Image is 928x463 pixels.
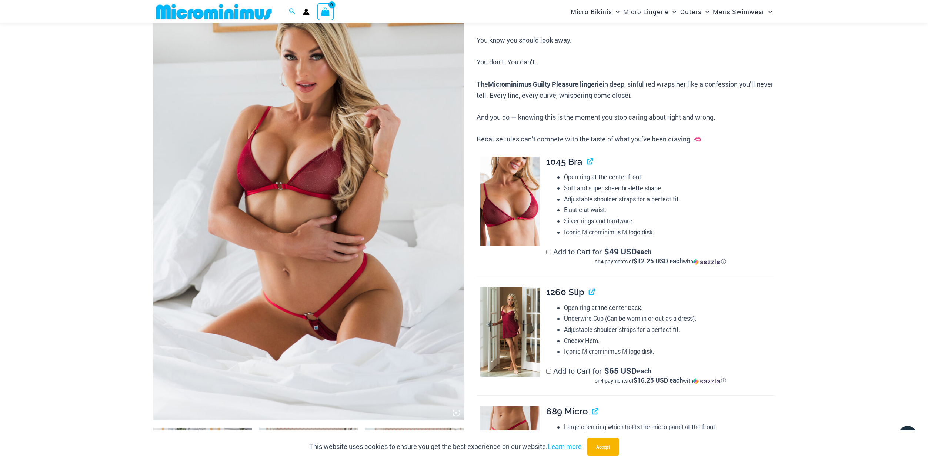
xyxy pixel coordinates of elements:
p: This website uses cookies to ensure you get the best experience on our website. [309,441,582,452]
li: Elastic at waist. [564,204,775,216]
span: Menu Toggle [765,2,772,21]
img: Sezzle [693,378,720,384]
span: 1260 Slip [546,287,584,297]
span: $ [604,246,609,257]
span: $16.25 USD each [634,376,683,384]
li: Large open ring which holds the micro panel at the front. [564,422,775,433]
span: Menu Toggle [702,2,709,21]
li: Cheeky Hem. [564,335,775,346]
li: Iconic Microminimus M logo disk. [564,346,775,357]
li: Silver rings and hardware. [564,216,775,227]
label: Add to Cart for [546,366,775,384]
input: Add to Cart for$65 USD eachor 4 payments of$16.25 USD eachwithSezzle Click to learn more about Se... [546,369,551,374]
img: Sezzle [693,259,720,265]
img: MM SHOP LOGO FLAT [153,3,275,20]
a: Micro LingerieMenu ToggleMenu Toggle [621,2,678,21]
span: Menu Toggle [612,2,620,21]
li: Open ring at the center front [564,171,775,183]
a: Search icon link [289,7,296,17]
div: or 4 payments of with [546,258,775,265]
li: Adjustable shoulder straps for a perfect fit. [564,194,775,205]
li: Adjustable shoulder straps for a perfect fit. [564,324,775,335]
li: Soft and super sheer bralette shape. [564,183,775,194]
span: Outers [680,2,702,21]
a: Micro BikinisMenu ToggleMenu Toggle [569,2,621,21]
b: Microminimus Guilty Pleasure lingerie [488,80,602,89]
a: Learn more [548,442,582,451]
span: $12.25 USD each [634,257,683,265]
li: Underwire Cup (Can be worn in or out as a dress). [564,313,775,324]
span: Micro Lingerie [623,2,669,21]
span: $ [604,365,609,376]
div: or 4 payments of$16.25 USD eachwithSezzle Click to learn more about Sezzle [546,377,775,384]
span: each [637,367,651,374]
input: Add to Cart for$49 USD eachor 4 payments of$12.25 USD eachwithSezzle Click to learn more about Se... [546,250,551,254]
li: Iconic Microminimus M logo disk. [564,227,775,238]
a: OutersMenu ToggleMenu Toggle [678,2,711,21]
p: It starts with a glance. You know you should look away. You don’t. You can’t.. The in deep, sinfu... [477,13,775,145]
span: 49 USD [604,248,637,255]
a: Account icon link [303,9,310,15]
span: Micro Bikinis [571,2,612,21]
span: each [637,248,651,255]
nav: Site Navigation [568,1,775,22]
img: Guilty Pleasures Red 1045 Bra [480,157,540,246]
div: or 4 payments of with [546,377,775,384]
a: View Shopping Cart, empty [317,3,334,20]
label: Add to Cart for [546,247,775,265]
span: Mens Swimwear [713,2,765,21]
span: 65 USD [604,367,637,374]
span: 689 Micro [546,406,588,417]
a: Mens SwimwearMenu ToggleMenu Toggle [711,2,774,21]
div: or 4 payments of$12.25 USD eachwithSezzle Click to learn more about Sezzle [546,258,775,265]
span: Menu Toggle [669,2,676,21]
span: 1045 Bra [546,156,582,167]
li: Open ring at the center back. [564,302,775,313]
button: Accept [587,438,619,456]
img: Guilty Pleasures Red 1260 Slip [480,287,540,377]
